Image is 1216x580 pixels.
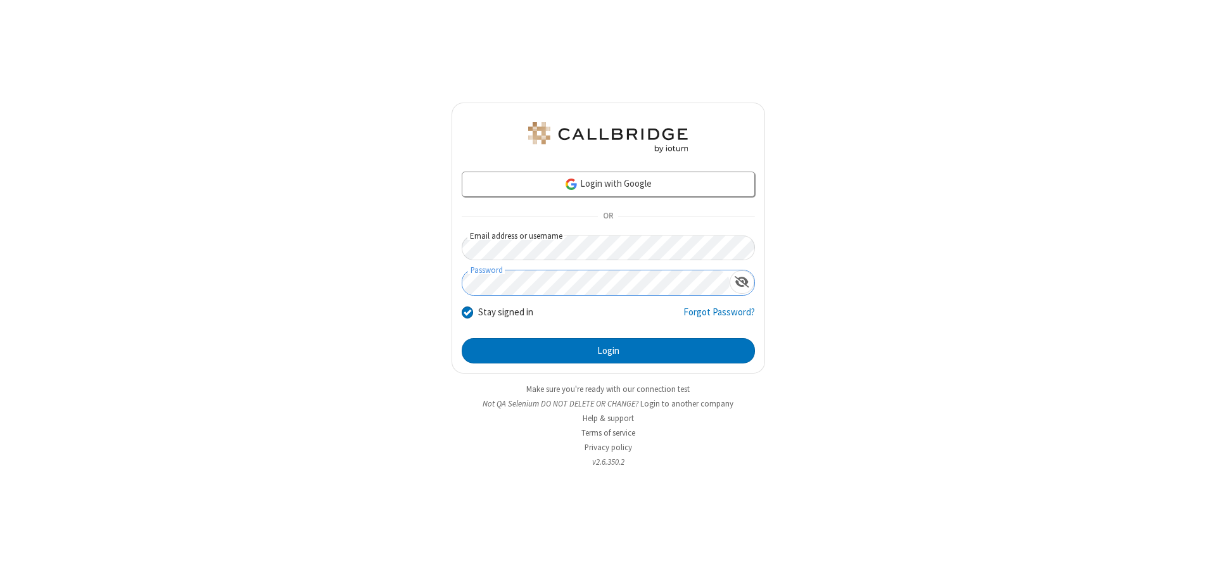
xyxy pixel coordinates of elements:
div: Show password [730,270,754,294]
a: Forgot Password? [683,305,755,329]
span: OR [598,208,618,225]
li: v2.6.350.2 [452,456,765,468]
a: Make sure you're ready with our connection test [526,384,690,394]
label: Stay signed in [478,305,533,320]
a: Privacy policy [585,442,632,453]
img: QA Selenium DO NOT DELETE OR CHANGE [526,122,690,153]
a: Login with Google [462,172,755,197]
input: Email address or username [462,236,755,260]
img: google-icon.png [564,177,578,191]
input: Password [462,270,730,295]
button: Login to another company [640,398,733,410]
button: Login [462,338,755,363]
li: Not QA Selenium DO NOT DELETE OR CHANGE? [452,398,765,410]
a: Terms of service [581,427,635,438]
a: Help & support [583,413,634,424]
